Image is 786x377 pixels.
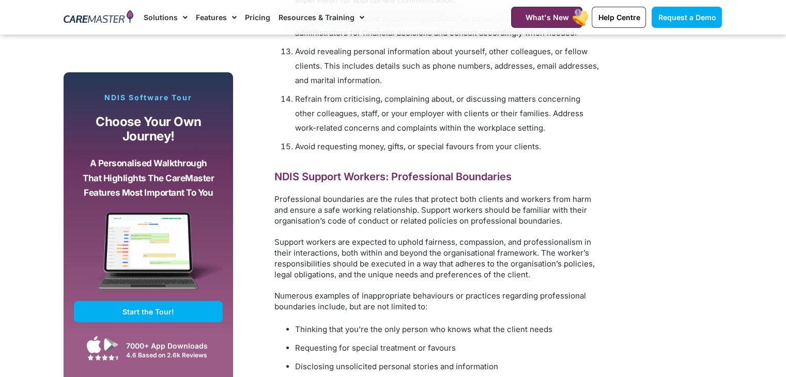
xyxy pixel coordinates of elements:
span: Avoid revealing personal information about yourself, other colleagues, or fellow clients. This in... [295,46,599,85]
p: A personalised walkthrough that highlights the CareMaster features most important to you [82,156,215,200]
span: Thinking that you’re the only person who knows what the client needs [295,324,552,334]
span: Support workers are expected to uphold fairness, compassion, and professionalism in their interac... [274,237,595,279]
a: Help Centre [592,7,646,28]
span: Numerous examples of inappropriate behaviours or practices regarding professional boundaries incl... [274,291,586,311]
span: Start the Tour! [122,307,174,316]
div: 4.6 Based on 2.6k Reviews [126,351,218,359]
a: Request a Demo [652,7,722,28]
span: Professional boundaries are the rules that protect both clients and workers from harm and ensure ... [274,194,591,226]
span: Disclosing unsolicited personal stories and information [295,362,498,371]
img: CareMaster Software Mockup on Screen [74,212,223,301]
img: Google Play App Icon [104,337,118,352]
a: Start the Tour! [74,301,223,322]
span: Refrain from criticising, complaining about, or discussing matters concerning other colleagues, s... [295,94,583,133]
p: Choose your own journey! [82,115,215,144]
span: Request a Demo [658,13,716,22]
p: NDIS Software Tour [74,93,223,102]
span: What's New [525,13,568,22]
span: Avoid requesting money, gifts, or special favours from your clients. [295,142,541,151]
img: CareMaster Logo [64,10,133,25]
img: Apple App Store Icon [87,336,101,353]
span: Help Centre [598,13,640,22]
h2: NDIS Support Workers: Professional Boundaries [274,170,600,183]
img: Google Play Store App Review Stars [87,354,118,360]
a: What's New [511,7,582,28]
div: 7000+ App Downloads [126,340,218,351]
span: Requesting for special treatment or favours [295,343,456,353]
